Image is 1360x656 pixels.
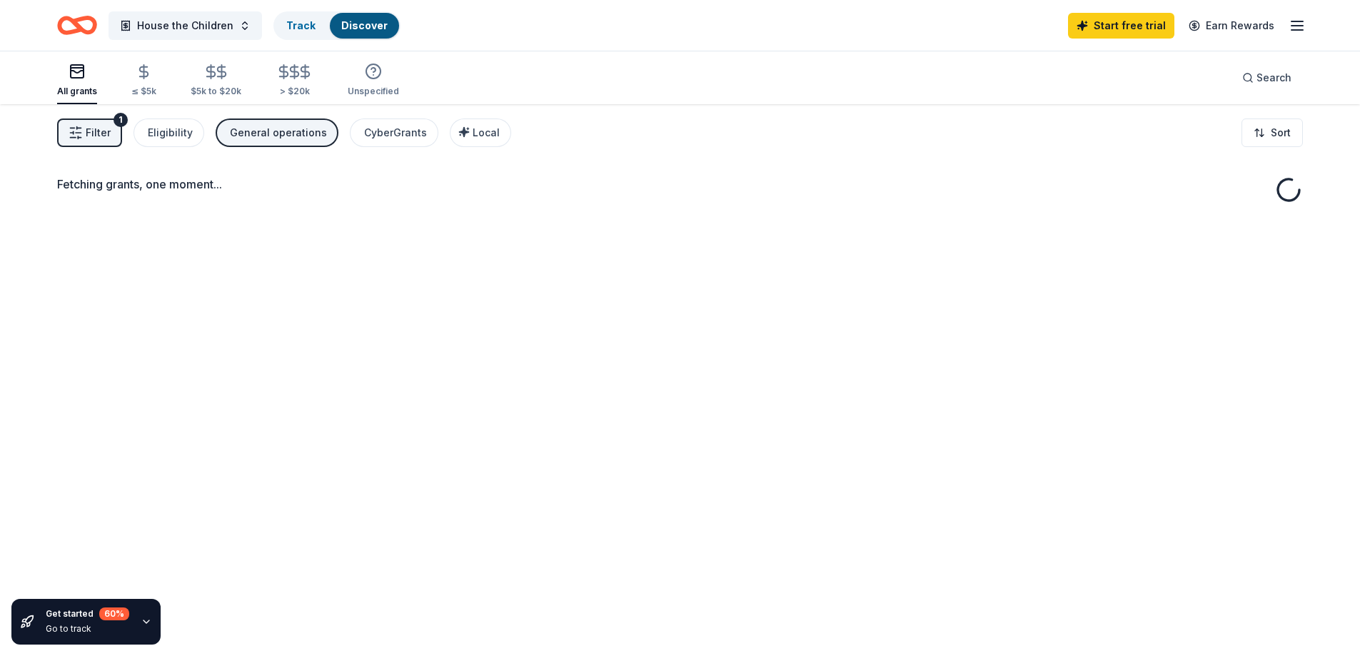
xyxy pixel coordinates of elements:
[1231,64,1303,92] button: Search
[230,124,327,141] div: General operations
[276,58,313,104] button: > $20k
[1256,69,1291,86] span: Search
[1068,13,1174,39] a: Start free trial
[276,86,313,97] div: > $20k
[46,623,129,635] div: Go to track
[46,607,129,620] div: Get started
[57,9,97,42] a: Home
[348,86,399,97] div: Unspecified
[1271,124,1291,141] span: Sort
[86,124,111,141] span: Filter
[131,58,156,104] button: ≤ $5k
[57,118,122,147] button: Filter1
[57,57,97,104] button: All grants
[137,17,233,34] span: House the Children
[286,19,316,31] a: Track
[114,113,128,127] div: 1
[134,118,204,147] button: Eligibility
[57,86,97,97] div: All grants
[99,607,129,620] div: 60 %
[57,176,1303,193] div: Fetching grants, one moment...
[1241,118,1303,147] button: Sort
[148,124,193,141] div: Eligibility
[350,118,438,147] button: CyberGrants
[109,11,262,40] button: House the Children
[450,118,511,147] button: Local
[191,58,241,104] button: $5k to $20k
[348,57,399,104] button: Unspecified
[191,86,241,97] div: $5k to $20k
[216,118,338,147] button: General operations
[364,124,427,141] div: CyberGrants
[131,86,156,97] div: ≤ $5k
[1180,13,1283,39] a: Earn Rewards
[473,126,500,138] span: Local
[341,19,388,31] a: Discover
[273,11,401,40] button: TrackDiscover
